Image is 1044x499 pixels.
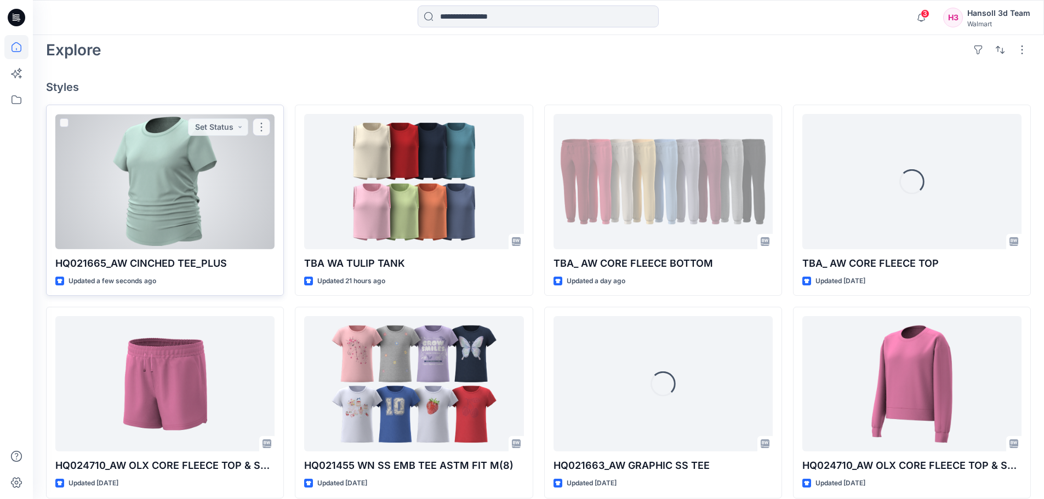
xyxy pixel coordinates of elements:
a: HQ021665_AW CINCHED TEE_PLUS [55,114,275,249]
span: 3 [921,9,929,18]
a: TBA WA TULIP TANK [304,114,523,249]
h2: Explore [46,41,101,59]
p: HQ024710_AW OLX CORE FLEECE TOP & SHORT SET_PLUS [55,458,275,473]
p: Updated 21 hours ago [317,276,385,287]
p: TBA_ AW CORE FLEECE BOTTOM [554,256,773,271]
p: HQ024710_AW OLX CORE FLEECE TOP & SHORT SET_PLUS [802,458,1022,473]
p: Updated [DATE] [815,276,865,287]
div: H3 [943,8,963,27]
p: Updated [DATE] [567,478,617,489]
p: TBA_ AW CORE FLEECE TOP [802,256,1022,271]
a: HQ024710_AW OLX CORE FLEECE TOP & SHORT SET_PLUS [802,316,1022,451]
a: HQ024710_AW OLX CORE FLEECE TOP & SHORT SET_PLUS [55,316,275,451]
p: Updated a day ago [567,276,625,287]
h4: Styles [46,81,1031,94]
div: Hansoll 3d Team [967,7,1030,20]
p: HQ021663_AW GRAPHIC SS TEE [554,458,773,473]
p: Updated [DATE] [317,478,367,489]
p: Updated [DATE] [69,478,118,489]
p: HQ021455 WN SS EMB TEE ASTM FIT M(8) [304,458,523,473]
p: HQ021665_AW CINCHED TEE_PLUS [55,256,275,271]
p: Updated [DATE] [815,478,865,489]
a: HQ021455 WN SS EMB TEE ASTM FIT M(8) [304,316,523,451]
p: Updated a few seconds ago [69,276,156,287]
div: Walmart [967,20,1030,28]
p: TBA WA TULIP TANK [304,256,523,271]
a: TBA_ AW CORE FLEECE BOTTOM [554,114,773,249]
